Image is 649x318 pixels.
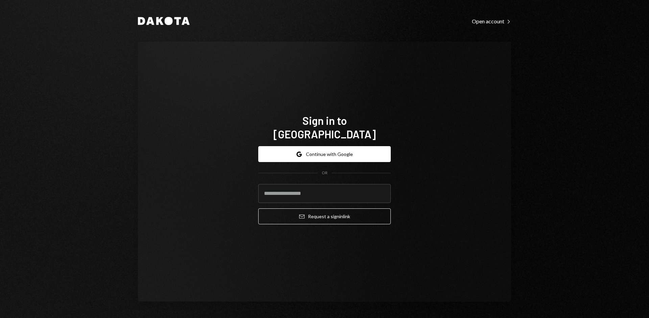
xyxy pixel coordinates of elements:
button: Continue with Google [258,146,391,162]
div: OR [322,170,328,176]
div: Open account [472,18,511,25]
h1: Sign in to [GEOGRAPHIC_DATA] [258,114,391,141]
button: Request a signinlink [258,208,391,224]
a: Open account [472,17,511,25]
